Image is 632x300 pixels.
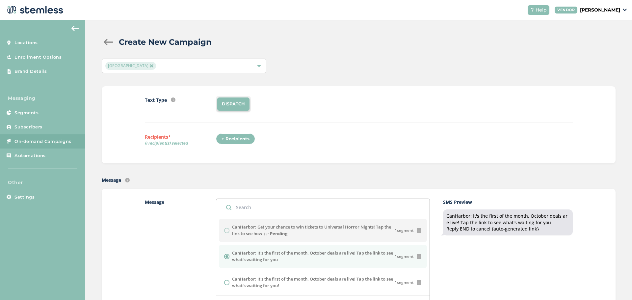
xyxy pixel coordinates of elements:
span: segment [395,280,414,286]
input: Search [216,199,430,216]
label: Message [102,177,121,183]
strong: 1 [395,280,397,285]
span: Locations [14,40,38,46]
span: Help [536,7,547,14]
label: Recipients* [145,133,216,149]
strong: - Pending [268,231,287,236]
h2: Create New Campaign [119,36,212,48]
span: 0 recipient(s) selected [145,140,216,146]
label: CanHarbor: It's the first of the month. October deals are live! Tap the link to see what's waitin... [232,250,395,263]
iframe: Chat Widget [599,268,632,300]
img: icon-arrow-back-accent-c549486e.svg [71,26,79,31]
img: icon-info-236977d2.svg [125,178,130,182]
label: SMS Preview [443,199,572,205]
li: DISPATCH [217,97,250,111]
span: segment [395,228,414,233]
span: Settings [14,194,35,201]
span: [GEOGRAPHIC_DATA] [105,62,156,70]
span: Automations [14,152,46,159]
label: CanHarbor: It's the first of the month. October deals are live! Tap the link to see what's waitin... [232,276,395,289]
img: icon-help-white-03924b79.svg [530,8,534,12]
span: Brand Details [14,68,47,75]
img: icon-info-236977d2.svg [171,97,175,102]
div: + Recipients [216,133,255,145]
span: Segments [14,110,39,116]
img: icon-close-accent-8a337256.svg [150,64,153,68]
label: CanHarbor: Get your chance to win tickets to Universal Horror Nights! Tap the link to see how ↓↓ [232,224,395,237]
span: On-demand Campaigns [14,138,71,145]
span: Enrollment Options [14,54,62,61]
img: icon_down-arrow-small-66adaf34.svg [623,9,627,11]
p: [PERSON_NAME] [580,7,620,14]
div: VENDOR [555,7,577,14]
div: CanHarbor: It's the first of the month. October deals are live! Tap the link to see what's waitin... [446,213,569,232]
strong: 1 [395,254,397,259]
img: logo-dark-0685b13c.svg [5,3,63,16]
span: Subscribers [14,124,42,130]
span: segment [395,254,414,259]
label: Text Type [145,96,167,103]
strong: 1 [395,228,397,233]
